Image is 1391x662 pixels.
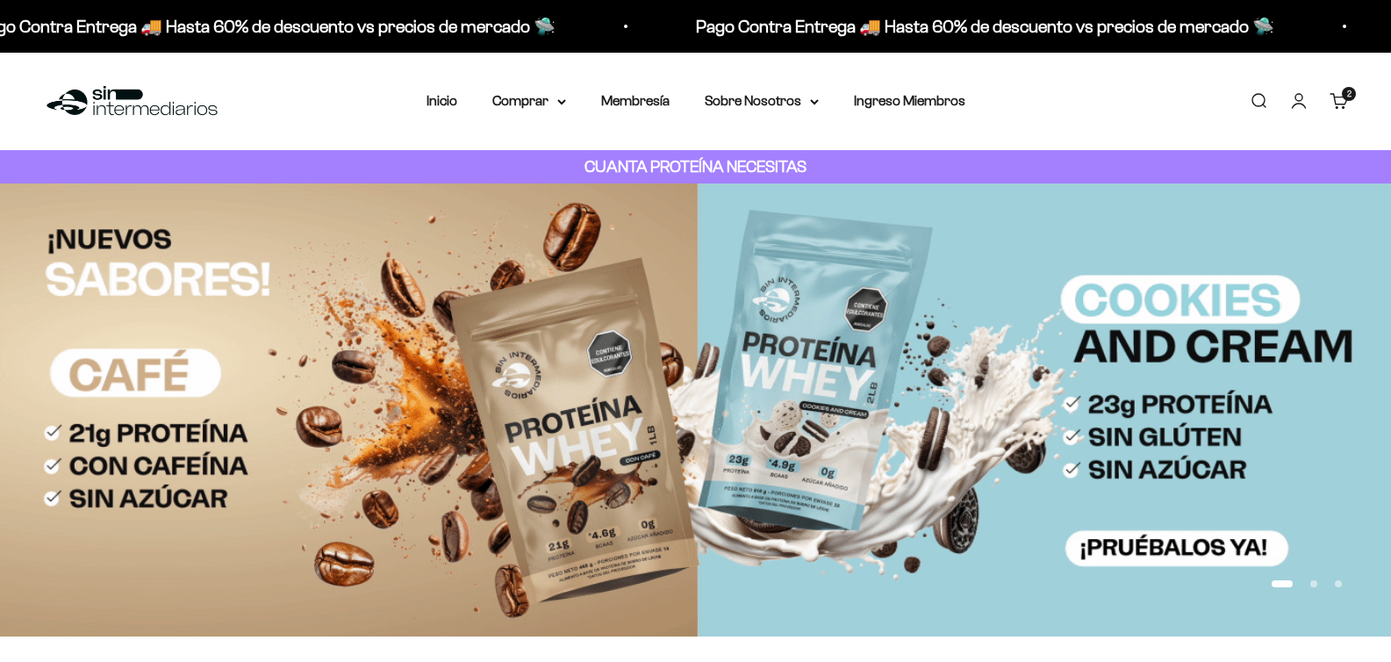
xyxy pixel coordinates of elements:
a: Membresía [601,93,670,108]
span: 2 [1347,90,1352,98]
p: Pago Contra Entrega 🚚 Hasta 60% de descuento vs precios de mercado 🛸 [693,12,1272,40]
strong: CUANTA PROTEÍNA NECESITAS [584,157,807,176]
summary: Comprar [492,90,566,112]
a: Inicio [427,93,457,108]
a: Ingreso Miembros [854,93,965,108]
summary: Sobre Nosotros [705,90,819,112]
